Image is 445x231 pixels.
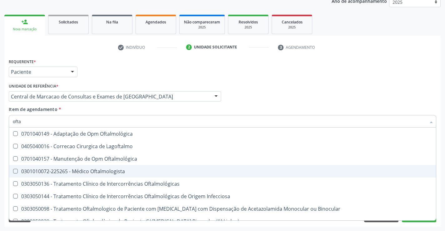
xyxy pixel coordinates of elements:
[13,144,432,149] div: 0405040016 - Correcao Cirurgica de Lagoftalmo
[13,219,432,224] div: 0303050039 - Tratamento Oftalmològico de Paciente C/ [MEDICAL_DATA] Binocular (1ª Linha )
[9,82,58,91] label: Unidade de referência
[9,27,41,32] div: Nova marcação
[13,181,432,186] div: 0303050136 - Tratamento Clínico de Intercorrências Oftalmológicas
[184,25,220,30] div: 2025
[186,44,192,50] div: 2
[9,57,36,67] label: Requerente
[233,25,264,30] div: 2025
[13,156,432,161] div: 0701040157 - Manutenção de Opm Oftalmológica
[11,93,208,100] span: Central de Marcacao de Consultas e Exames de [GEOGRAPHIC_DATA]
[184,19,220,25] span: Não compareceram
[194,44,237,50] div: Unidade solicitante
[21,18,28,25] div: person_add
[13,194,432,199] div: 0303050144 - Tratamento Clínico de Intercorrências Oftalmológicas de Origem Infecciosa
[146,19,166,25] span: Agendados
[239,19,258,25] span: Resolvidos
[13,206,432,211] div: 0303050098 - Tratamento Oftalmologico de Paciente com [MEDICAL_DATA] com Dispensação de Acetazola...
[9,106,57,112] span: Item de agendamento
[282,19,303,25] span: Cancelados
[276,25,308,30] div: 2025
[11,69,65,75] span: Paciente
[106,19,118,25] span: Na fila
[13,169,432,174] div: 0301010072-225265 - Médico Oftalmologista
[13,131,432,136] div: 0701040149 - Adaptação de Opm Oftalmológica
[59,19,78,25] span: Solicitados
[13,115,426,128] input: Buscar por procedimentos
